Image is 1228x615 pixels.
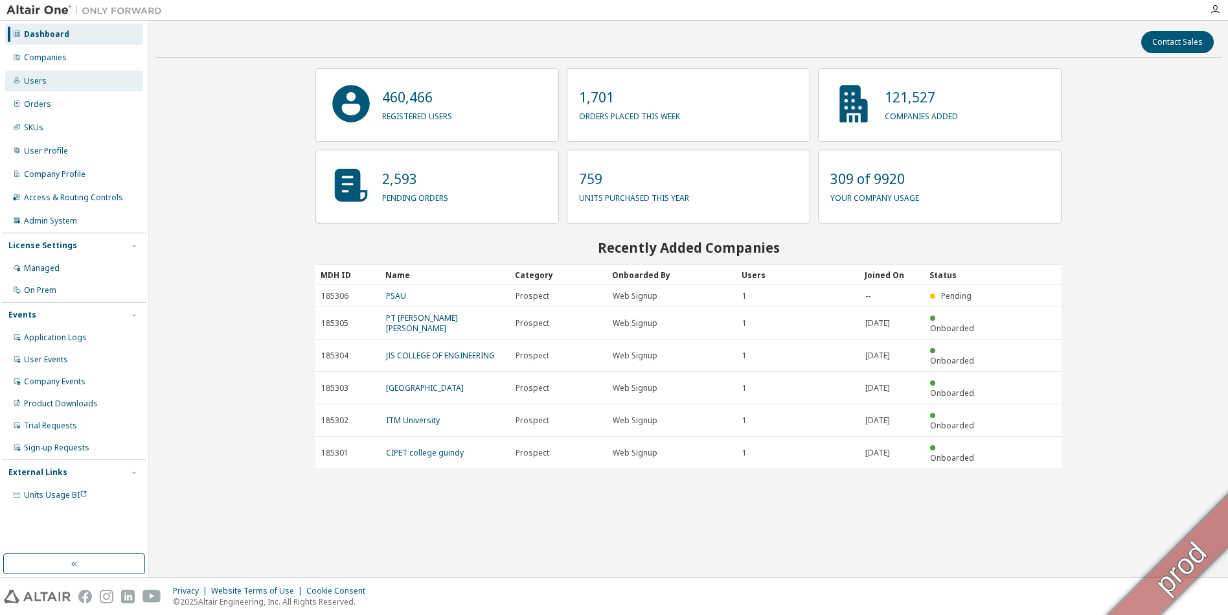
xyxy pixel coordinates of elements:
[742,264,854,285] div: Users
[24,332,87,343] div: Application Logs
[865,318,890,329] span: [DATE]
[742,351,747,361] span: 1
[516,415,549,426] span: Prospect
[386,312,458,334] a: PT [PERSON_NAME] [PERSON_NAME]
[321,318,348,329] span: 185305
[613,318,657,329] span: Web Signup
[613,291,657,301] span: Web Signup
[930,355,974,366] span: Onboarded
[382,107,452,122] p: registered users
[929,264,984,285] div: Status
[612,264,731,285] div: Onboarded By
[1141,31,1214,53] button: Contact Sales
[24,354,68,365] div: User Events
[865,415,890,426] span: [DATE]
[121,590,135,603] img: linkedin.svg
[382,169,448,189] p: 2,593
[613,415,657,426] span: Web Signup
[516,318,549,329] span: Prospect
[306,586,373,596] div: Cookie Consent
[930,323,974,334] span: Onboarded
[382,189,448,203] p: pending orders
[930,420,974,431] span: Onboarded
[24,489,87,500] span: Units Usage BI
[321,415,348,426] span: 185302
[941,290,972,301] span: Pending
[24,399,98,409] div: Product Downloads
[8,467,67,478] div: External Links
[516,383,549,393] span: Prospect
[742,291,747,301] span: 1
[742,448,747,458] span: 1
[516,351,549,361] span: Prospect
[24,52,67,63] div: Companies
[930,452,974,463] span: Onboarded
[173,596,373,607] p: © 2025 Altair Engineering, Inc. All Rights Reserved.
[830,169,919,189] p: 309 of 9920
[100,590,113,603] img: instagram.svg
[613,351,657,361] span: Web Signup
[24,146,68,156] div: User Profile
[211,586,306,596] div: Website Terms of Use
[78,590,92,603] img: facebook.svg
[742,415,747,426] span: 1
[4,590,71,603] img: altair_logo.svg
[613,448,657,458] span: Web Signup
[516,291,549,301] span: Prospect
[142,590,161,603] img: youtube.svg
[24,122,43,133] div: SKUs
[321,291,348,301] span: 185306
[742,318,747,329] span: 1
[24,169,85,180] div: Company Profile
[8,310,36,320] div: Events
[24,76,47,86] div: Users
[830,189,919,203] p: your company usage
[385,264,505,285] div: Name
[579,87,680,107] p: 1,701
[315,239,1062,256] h2: Recently Added Companies
[865,448,890,458] span: [DATE]
[173,586,211,596] div: Privacy
[321,448,348,458] span: 185301
[579,189,689,203] p: units purchased this year
[386,382,464,393] a: [GEOGRAPHIC_DATA]
[386,350,495,361] a: JIS COLLEGE OF ENGINEERING
[24,192,123,203] div: Access & Routing Controls
[8,240,77,251] div: License Settings
[613,383,657,393] span: Web Signup
[865,264,919,285] div: Joined On
[885,107,958,122] p: companies added
[24,263,60,273] div: Managed
[24,99,51,110] div: Orders
[24,29,69,40] div: Dashboard
[865,383,890,393] span: [DATE]
[516,448,549,458] span: Prospect
[885,87,958,107] p: 121,527
[24,377,85,387] div: Company Events
[386,447,464,458] a: CIPET college guindy
[865,291,870,301] span: --
[579,169,689,189] p: 759
[321,264,375,285] div: MDH ID
[24,216,77,226] div: Admin System
[742,383,747,393] span: 1
[321,351,348,361] span: 185304
[24,285,56,296] div: On Prem
[865,351,890,361] span: [DATE]
[24,443,89,453] div: Sign-up Requests
[930,388,974,399] span: Onboarded
[321,383,348,393] span: 185303
[386,415,440,426] a: ITM University
[382,87,452,107] p: 460,466
[579,107,680,122] p: orders placed this week
[6,4,168,17] img: Altair One
[386,290,406,301] a: PSAU
[515,264,602,285] div: Category
[24,421,77,431] div: Trial Requests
